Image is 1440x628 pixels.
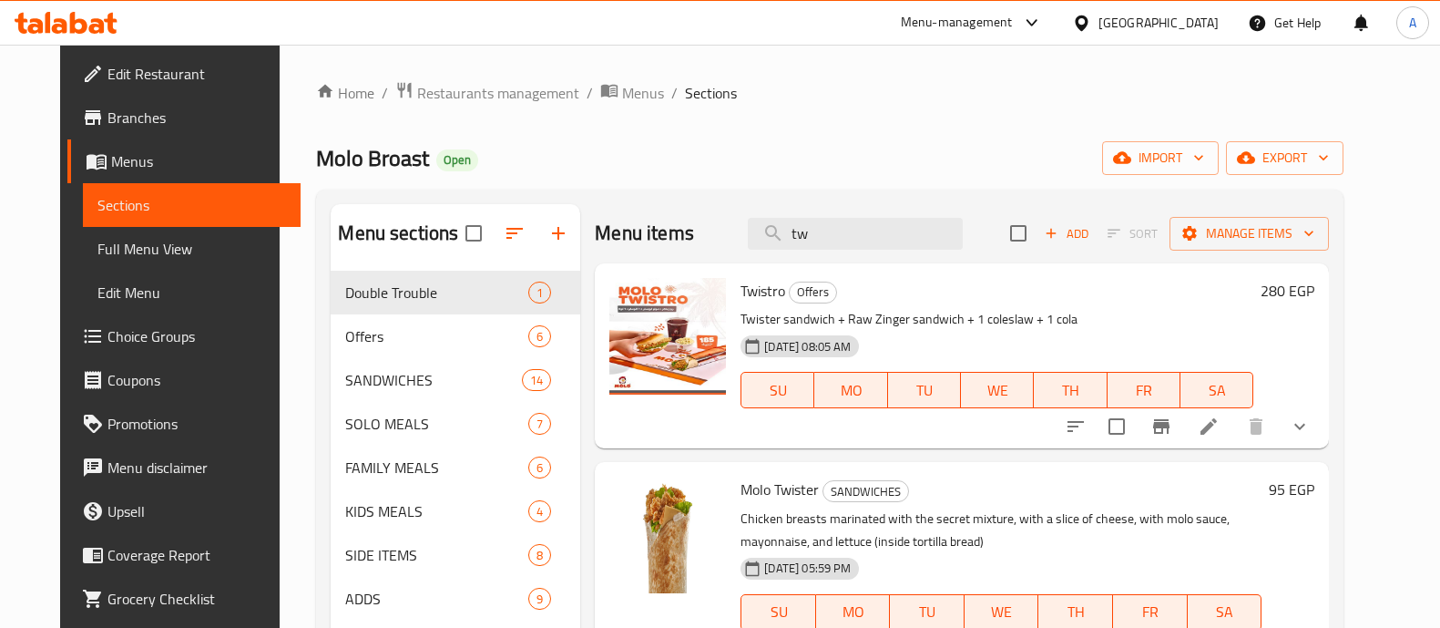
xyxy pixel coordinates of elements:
span: Menus [622,82,664,104]
div: items [528,282,551,304]
a: Full Menu View [83,227,301,271]
img: Twistro [609,278,726,395]
button: export [1226,141,1343,175]
a: Edit Menu [83,271,301,314]
button: WE [961,372,1034,408]
span: 9 [529,591,550,608]
span: TH [1041,377,1099,404]
span: export [1241,147,1329,170]
a: Upsell [67,489,301,533]
span: Add [1042,223,1091,244]
div: items [528,588,551,610]
span: Promotions [107,413,286,435]
span: 6 [529,459,550,477]
span: SANDWICHES [823,481,908,502]
span: TH [1046,599,1106,625]
a: Choice Groups [67,314,301,358]
span: FR [1120,599,1180,625]
span: SA [1195,599,1255,625]
div: items [522,369,551,391]
span: Open [436,152,478,168]
svg: Show Choices [1289,416,1311,438]
span: 8 [529,547,550,564]
span: MO [822,377,880,404]
span: 4 [529,503,550,520]
div: KIDS MEALS [345,500,528,522]
div: SOLO MEALS [345,413,528,435]
nav: breadcrumb [316,81,1343,105]
div: Double Trouble [345,282,528,304]
a: Coupons [67,358,301,402]
span: Restaurants management [417,82,579,104]
span: WE [972,599,1032,625]
a: Grocery Checklist [67,577,301,621]
span: Sort sections [493,211,536,255]
div: SOLO MEALS7 [331,402,580,446]
span: Offers [345,325,528,347]
span: Select section [999,214,1037,252]
div: SIDE ITEMS8 [331,533,580,577]
span: Branches [107,107,286,129]
li: / [671,82,678,104]
div: SANDWICHES14 [331,358,580,402]
span: [DATE] 08:05 AM [757,338,858,355]
div: Double Trouble1 [331,271,580,314]
span: Edit Menu [97,282,286,304]
a: Coverage Report [67,533,301,577]
button: Add [1037,220,1096,248]
button: MO [814,372,887,408]
span: Add item [1037,220,1096,248]
h6: 95 EGP [1269,477,1314,502]
div: items [528,500,551,522]
span: FAMILY MEALS [345,457,528,479]
span: Sections [685,82,737,104]
a: Sections [83,183,301,227]
span: Molo Twister [740,476,819,503]
span: SANDWICHES [345,369,522,391]
span: 6 [529,328,550,345]
div: Open [436,149,478,171]
div: KIDS MEALS4 [331,489,580,533]
div: SANDWICHES [822,480,909,502]
span: A [1409,13,1416,33]
div: ADDS9 [331,577,580,621]
span: Manage items [1184,222,1314,245]
span: Upsell [107,500,286,522]
span: import [1117,147,1204,170]
span: Edit Restaurant [107,63,286,85]
a: Menus [67,139,301,183]
span: Coupons [107,369,286,391]
span: [DATE] 05:59 PM [757,560,858,577]
span: Menu disclaimer [107,457,286,479]
div: items [528,413,551,435]
span: SU [749,377,807,404]
span: WE [968,377,1026,404]
div: items [528,457,551,479]
a: Edit Restaurant [67,52,301,96]
button: import [1102,141,1219,175]
h2: Menu sections [338,220,458,247]
span: Offers [790,282,836,303]
div: Offers [789,282,837,304]
img: Molo Twister [609,477,726,593]
a: Restaurants management [395,81,579,105]
button: SU [740,372,814,408]
a: Menu disclaimer [67,446,301,489]
button: FR [1108,372,1180,408]
p: Chicken breasts marinated with the secret mixture, with a slice of cheese, with molo sauce, mayon... [740,508,1261,553]
span: SIDE ITEMS [345,544,528,566]
span: 1 [529,284,550,302]
div: FAMILY MEALS6 [331,446,580,489]
span: TU [895,377,954,404]
span: Full Menu View [97,238,286,260]
a: Branches [67,96,301,139]
a: Edit menu item [1198,416,1220,438]
a: Promotions [67,402,301,446]
span: 7 [529,416,550,433]
div: items [528,325,551,347]
div: Offers6 [331,314,580,358]
span: Twistro [740,277,785,304]
span: Grocery Checklist [107,588,286,610]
